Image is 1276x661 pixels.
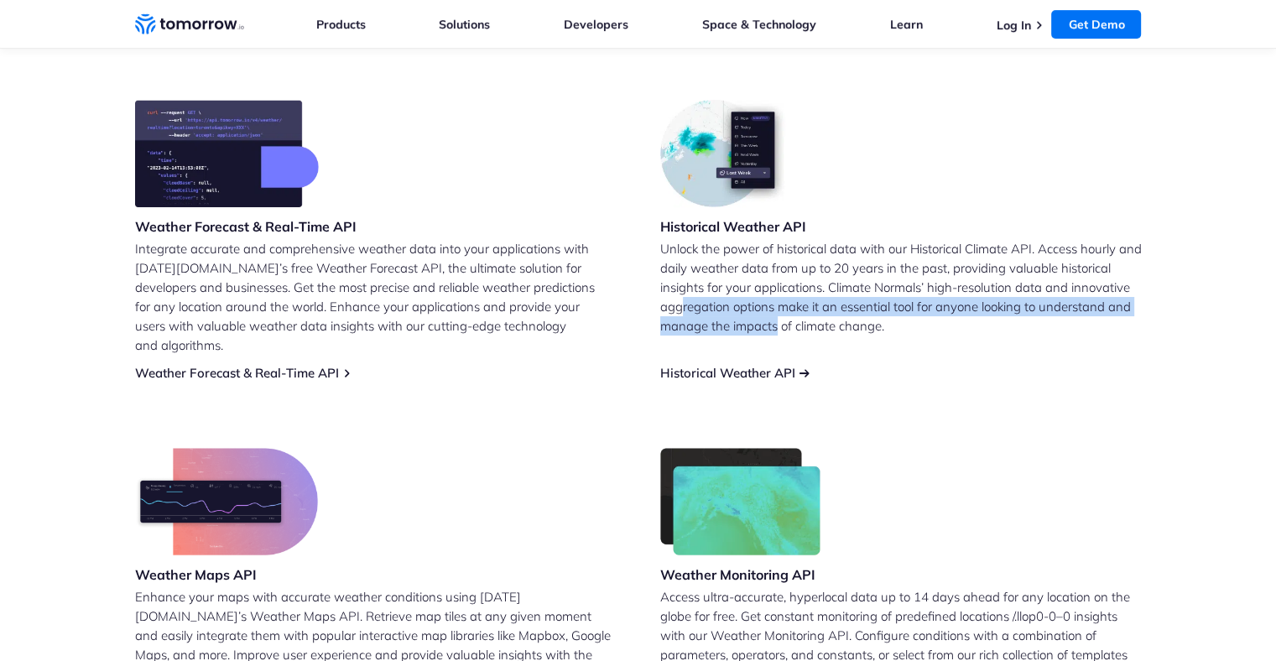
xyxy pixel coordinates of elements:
a: Products [316,17,366,32]
a: Historical Weather API [660,365,795,381]
a: Weather Forecast & Real-Time API [135,365,339,381]
h3: Weather Forecast & Real-Time API [135,217,357,236]
a: Learn [890,17,923,32]
a: Developers [564,17,628,32]
h3: Weather Monitoring API [660,565,821,584]
h3: Historical Weather API [660,217,806,236]
p: Integrate accurate and comprehensive weather data into your applications with [DATE][DOMAIN_NAME]... [135,239,617,355]
a: Solutions [439,17,490,32]
p: Unlock the power of historical data with our Historical Climate API. Access hourly and daily weat... [660,239,1142,336]
a: Space & Technology [702,17,816,32]
a: Log In [996,18,1030,33]
a: Home link [135,12,244,37]
a: Get Demo [1051,10,1141,39]
h3: Weather Maps API [135,565,318,584]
